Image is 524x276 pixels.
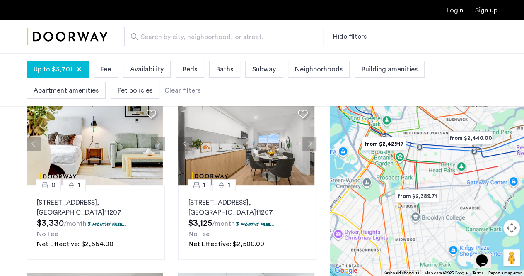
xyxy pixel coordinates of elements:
a: Terms (opens in new tab) [473,270,483,276]
span: $3,330 [37,219,64,227]
button: Previous apartment [27,137,41,151]
div: Clear filters [164,85,200,95]
iframe: chat widget [473,243,499,268]
div: from $2,429.17 [358,134,409,153]
span: Beds [183,64,197,74]
button: Show or hide filters [333,32,367,42]
sub: /month [212,220,235,227]
div: from $2,389.71 [391,187,442,205]
span: 1 [203,180,205,190]
button: Previous apartment [178,137,192,151]
span: Up to $3,701 [34,64,72,74]
p: [STREET_ADDRESS] 11207 [37,198,155,217]
img: 360ac8f6-4482-47b0-bc3d-3cb89b569d10_638912106146399346.png [178,102,314,185]
span: Map data ©2025 Google [424,271,468,275]
button: Keyboard shortcuts [384,270,419,276]
img: logo [27,21,108,52]
button: Next apartment [302,137,316,151]
a: Cazamio Logo [27,21,108,52]
p: 3 months free... [236,220,274,227]
p: 3 months free... [88,220,126,227]
a: 01[STREET_ADDRESS], [GEOGRAPHIC_DATA]112073 months free...No FeeNet Effective: $2,664.00 [27,185,165,260]
img: Google [332,265,360,276]
div: from $2,440.00 [445,129,496,147]
button: Map camera controls [503,220,520,236]
span: 1 [78,180,80,190]
span: Net Effective: $2,664.00 [37,241,113,247]
span: Search by city, neighborhood, or street. [141,32,300,42]
span: 1 [228,180,230,190]
span: Baths [216,64,233,74]
span: No Fee [37,231,58,237]
span: Neighborhoods [295,64,343,74]
sub: /month [64,220,87,227]
span: Pet policies [118,85,152,95]
span: No Fee [188,231,210,237]
span: Apartment amenities [34,85,99,95]
span: Availability [130,64,164,74]
span: Building amenities [362,64,418,74]
span: Fee [101,64,111,74]
span: Subway [252,64,276,74]
a: 11[STREET_ADDRESS], [GEOGRAPHIC_DATA]112073 months free...No FeeNet Effective: $2,500.00 [178,185,316,260]
img: 360ac8f6-4482-47b0-bc3d-3cb89b569d10_638912104443398428.png [27,102,163,185]
span: 0 [51,180,56,190]
a: Open this area in Google Maps (opens a new window) [332,265,360,276]
a: Registration [475,7,497,14]
button: Drag Pegman onto the map to open Street View [503,249,520,266]
input: Apartment Search [124,27,323,46]
p: [STREET_ADDRESS] 11207 [188,198,306,217]
span: $3,125 [188,219,212,227]
button: Next apartment [151,137,165,151]
span: Net Effective: $2,500.00 [188,241,264,247]
a: Report a map error [488,270,522,276]
a: Login [447,7,464,14]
